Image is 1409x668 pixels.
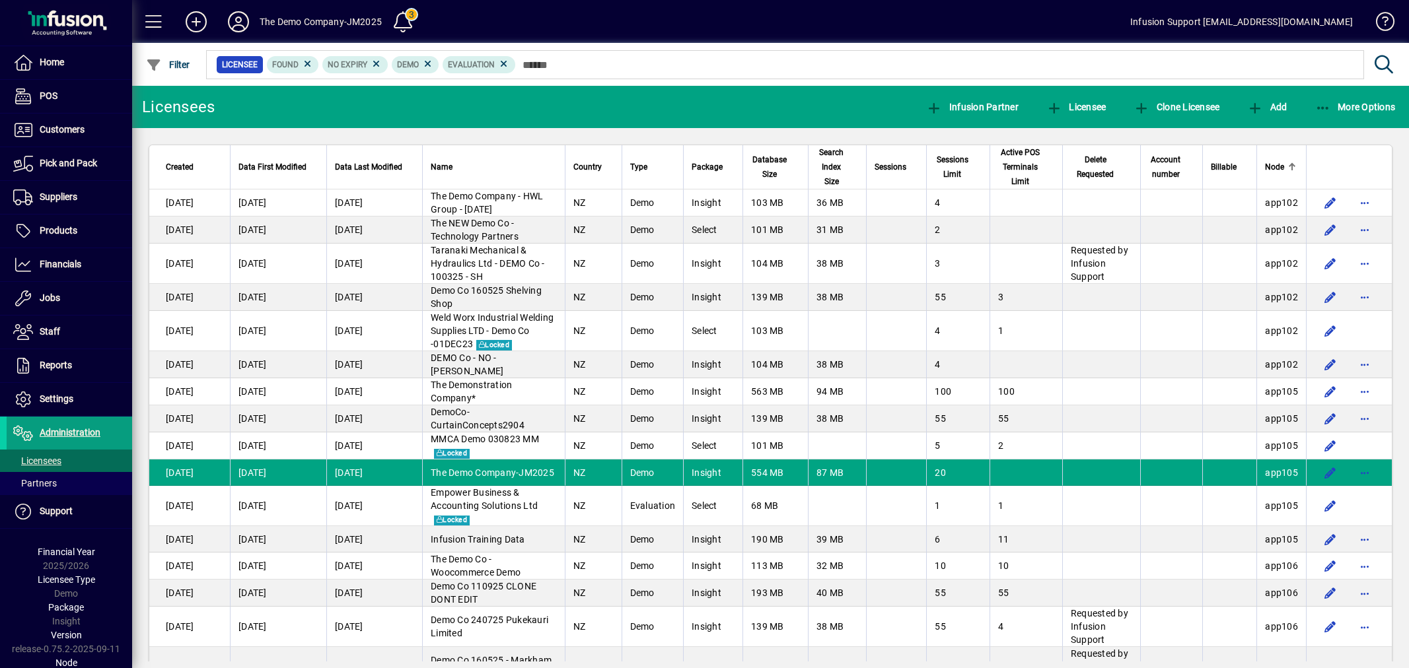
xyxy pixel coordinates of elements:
[230,607,326,647] td: [DATE]
[40,360,72,370] span: Reports
[230,244,326,284] td: [DATE]
[990,405,1062,432] td: 55
[40,124,85,135] span: Customers
[742,189,808,217] td: 103 MB
[7,495,132,528] a: Support
[742,552,808,580] td: 113 MB
[990,580,1062,607] td: 55
[149,311,230,351] td: [DATE]
[1265,160,1284,174] span: Node
[230,189,326,217] td: [DATE]
[573,160,602,174] span: Country
[431,312,554,349] span: Weld Worx Industrial Welding Supplies LTD - Demo Co -01DEC23
[1320,408,1341,429] button: Edit
[808,405,867,432] td: 38 MB
[1312,95,1399,119] button: More Options
[998,145,1042,189] span: Active POS Terminals Limit
[335,160,402,174] span: Data Last Modified
[1320,320,1341,341] button: Edit
[1265,224,1298,235] span: app102.prod.infusionbusinesssoftware.com
[149,405,230,432] td: [DATE]
[149,217,230,244] td: [DATE]
[1320,435,1341,456] button: Edit
[808,607,867,647] td: 38 MB
[622,552,684,580] td: Demo
[1354,381,1375,402] button: More options
[1354,192,1375,213] button: More options
[808,378,867,405] td: 94 MB
[7,215,132,248] a: Products
[238,160,318,174] div: Data First Modified
[431,487,538,511] span: Empower Business & Accounting Solutions Ltd
[1247,102,1287,112] span: Add
[326,432,422,459] td: [DATE]
[230,351,326,378] td: [DATE]
[149,432,230,459] td: [DATE]
[431,218,519,242] span: The NEW Demo Co - Technology Partners
[1320,253,1341,274] button: Edit
[990,432,1062,459] td: 2
[1265,534,1298,545] span: app105.prod.infusionbusinesssoftware.com
[990,526,1062,552] td: 11
[935,152,970,182] span: Sessions Limit
[990,284,1062,311] td: 3
[222,58,258,71] span: Licensee
[217,10,260,34] button: Profile
[926,378,990,405] td: 100
[742,311,808,351] td: 103 MB
[434,516,470,526] span: Locked
[742,351,808,378] td: 104 MB
[7,383,132,416] a: Settings
[149,526,230,552] td: [DATE]
[149,607,230,647] td: [DATE]
[742,405,808,432] td: 139 MB
[923,95,1022,119] button: Infusion Partner
[48,602,84,613] span: Package
[1149,152,1183,182] span: Account number
[622,189,684,217] td: Demo
[926,432,990,459] td: 5
[622,311,684,351] td: Demo
[230,580,326,607] td: [DATE]
[565,311,622,351] td: NZ
[40,506,73,516] span: Support
[742,459,808,486] td: 554 MB
[1149,152,1195,182] div: Account number
[808,189,867,217] td: 36 MB
[875,160,918,174] div: Sessions
[683,189,742,217] td: Insight
[230,526,326,552] td: [DATE]
[808,459,867,486] td: 87 MB
[431,380,512,403] span: The Demonstration Company*
[692,160,723,174] span: Package
[926,217,990,244] td: 2
[326,378,422,405] td: [DATE]
[230,378,326,405] td: [DATE]
[146,59,190,70] span: Filter
[1071,152,1120,182] span: Delete Requested
[998,145,1054,189] div: Active POS Terminals Limit
[926,189,990,217] td: 4
[1265,440,1298,451] span: app105.prod.infusionbusinesssoftware.com
[565,378,622,405] td: NZ
[326,526,422,552] td: [DATE]
[926,486,990,526] td: 1
[230,284,326,311] td: [DATE]
[431,191,544,215] span: The Demo Company - HWL Group - [DATE]
[230,459,326,486] td: [DATE]
[230,217,326,244] td: [DATE]
[1265,197,1298,208] span: app102.prod.infusionbusinesssoftware.com
[40,191,77,202] span: Suppliers
[326,351,422,378] td: [DATE]
[622,459,684,486] td: Demo
[326,405,422,432] td: [DATE]
[1265,160,1298,174] div: Node
[990,607,1062,647] td: 4
[990,311,1062,351] td: 1
[40,57,64,67] span: Home
[808,244,867,284] td: 38 MB
[7,282,132,315] a: Jobs
[431,160,452,174] span: Name
[808,552,867,580] td: 32 MB
[1062,607,1140,647] td: Requested by Infusion Support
